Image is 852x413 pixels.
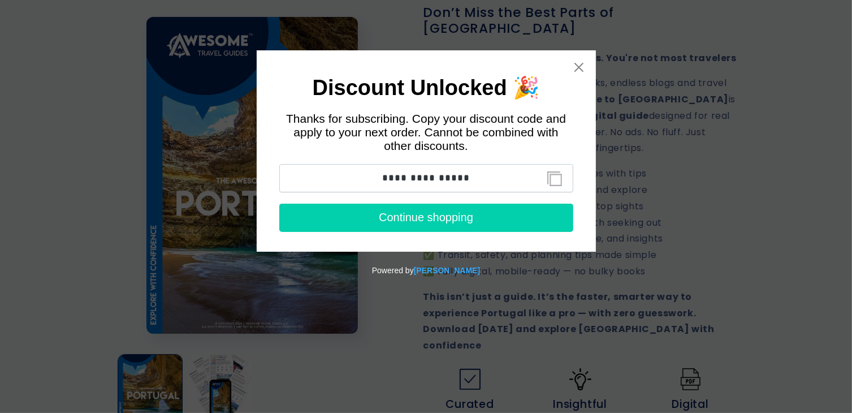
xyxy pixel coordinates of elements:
[414,266,480,275] a: Powered by Tydal
[279,112,573,153] div: Thanks for subscribing. Copy your discount code and apply to your next order. Cannot be combined ...
[5,252,847,289] div: Powered by
[573,62,585,73] a: Close widget
[279,204,573,232] button: Continue shopping
[542,167,568,190] button: Copy discount code to clipboard
[279,79,573,98] h1: Discount Unlocked 🎉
